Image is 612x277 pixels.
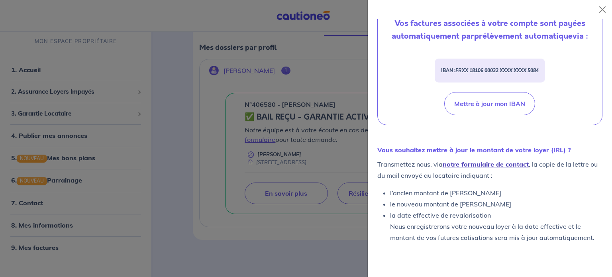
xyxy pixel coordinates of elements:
button: Mettre à jour mon IBAN [444,92,535,115]
em: FRXX 18106 00032 XXXX XXXX 5084 [455,67,539,73]
button: Close [596,3,609,16]
strong: prélèvement automatique [474,30,573,42]
li: le nouveau montant de [PERSON_NAME] [390,198,602,210]
li: l’ancien montant de [PERSON_NAME] [390,187,602,198]
p: Vos factures associées à votre compte sont payées automatiquement par via : [384,17,596,43]
strong: IBAN : [441,67,539,73]
a: notre formulaire de contact [443,160,529,168]
strong: Vous souhaitez mettre à jour le montant de votre loyer (IRL) ? [377,146,571,154]
li: la date effective de revalorisation Nous enregistrerons votre nouveau loyer à la date effective e... [390,210,602,243]
p: Transmettez nous, via , la copie de la lettre ou du mail envoyé au locataire indiquant : [377,159,602,181]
